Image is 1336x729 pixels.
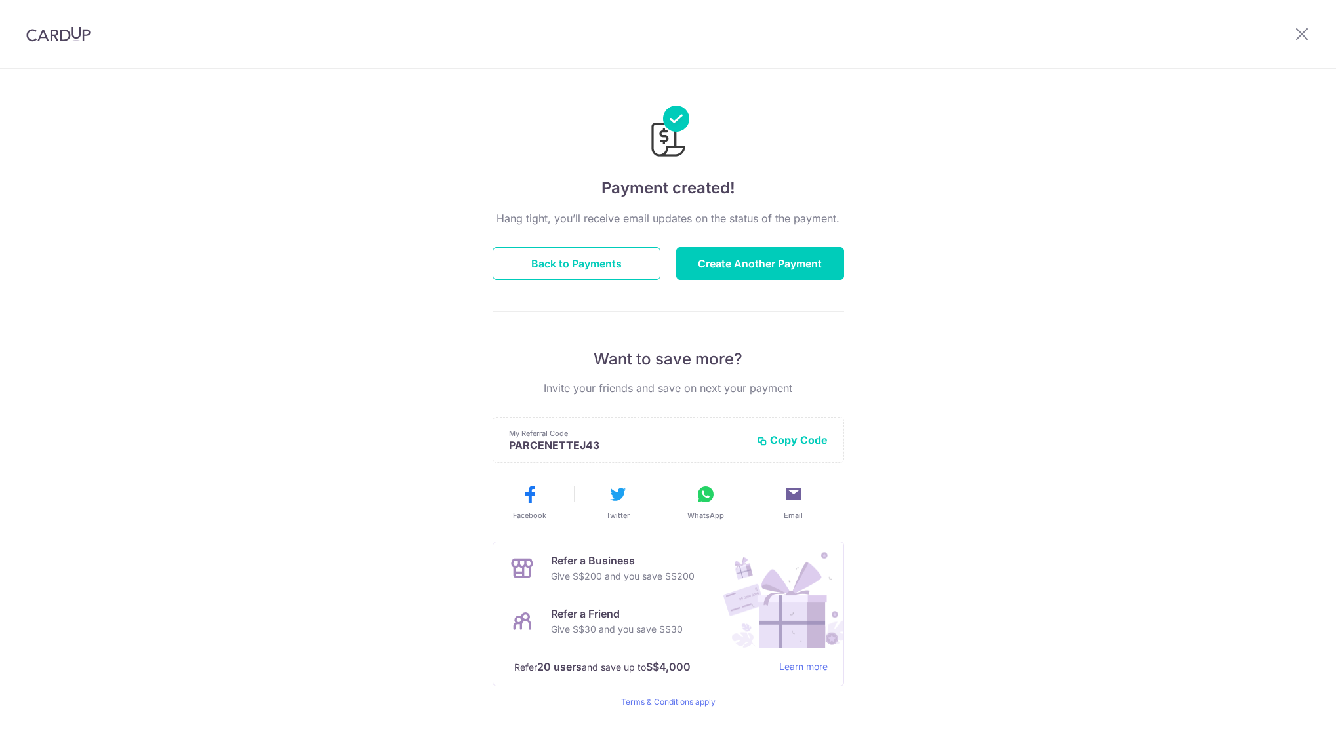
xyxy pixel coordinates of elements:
h4: Payment created! [493,176,844,200]
a: Terms & Conditions apply [621,697,716,707]
strong: S$4,000 [646,659,691,675]
p: Give S$30 and you save S$30 [551,621,683,637]
img: Refer [711,542,843,648]
p: Refer a Friend [551,606,683,621]
span: Twitter [606,510,630,521]
span: Email [784,510,803,521]
p: PARCENETTEJ43 [509,439,746,452]
button: Copy Code [757,433,828,446]
button: Twitter [579,484,657,521]
strong: 20 users [537,659,582,675]
p: Hang tight, you’ll receive email updates on the status of the payment. [493,210,844,226]
p: Refer and save up to [514,659,769,675]
img: Payments [647,106,689,161]
p: My Referral Code [509,428,746,439]
button: WhatsApp [667,484,744,521]
img: CardUp [26,26,91,42]
button: Create Another Payment [676,247,844,280]
p: Invite your friends and save on next your payment [493,380,844,396]
button: Email [755,484,832,521]
p: Give S$200 and you save S$200 [551,568,695,584]
span: Facebook [513,510,546,521]
p: Refer a Business [551,553,695,568]
span: WhatsApp [687,510,724,521]
p: Want to save more? [493,349,844,370]
button: Facebook [491,484,569,521]
a: Learn more [779,659,828,675]
iframe: Opens a widget where you can find more information [1252,690,1323,722]
button: Back to Payments [493,247,660,280]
